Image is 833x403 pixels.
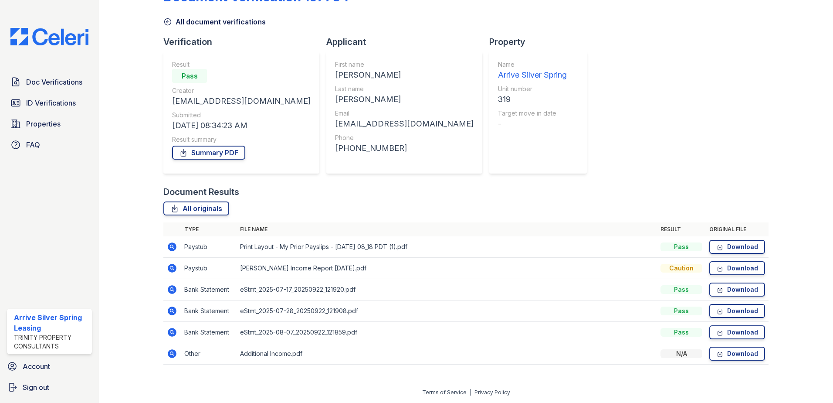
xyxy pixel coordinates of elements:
[709,261,765,275] a: Download
[172,135,311,144] div: Result summary
[709,240,765,254] a: Download
[181,279,237,301] td: Bank Statement
[181,258,237,279] td: Paystub
[237,236,657,258] td: Print Layout - My Prior Payslips - [DATE] 08_18 PDT (1).pdf
[172,146,245,160] a: Summary PDF
[498,69,567,81] div: Arrive Silver Spring
[26,140,40,150] span: FAQ
[237,322,657,343] td: eStmt_2025-08-07_20250922_121859.pdf
[335,142,474,154] div: [PHONE_NUMBER]
[498,60,567,81] a: Name Arrive Silver Spring
[335,93,474,106] div: [PERSON_NAME]
[709,325,765,339] a: Download
[237,301,657,322] td: eStmt_2025-07-28_20250922_121908.pdf
[335,69,474,81] div: [PERSON_NAME]
[163,17,266,27] a: All document verifications
[3,358,95,375] a: Account
[172,60,311,69] div: Result
[498,93,567,106] div: 319
[181,236,237,258] td: Paystub
[335,133,474,142] div: Phone
[14,333,88,351] div: Trinity Property Consultants
[335,85,474,93] div: Last name
[181,222,237,236] th: Type
[498,60,567,69] div: Name
[660,242,702,251] div: Pass
[237,258,657,279] td: [PERSON_NAME] Income Report [DATE].pdf
[7,136,92,154] a: FAQ
[470,389,471,396] div: |
[7,73,92,91] a: Doc Verifications
[335,109,474,118] div: Email
[181,322,237,343] td: Bank Statement
[237,343,657,365] td: Additional Income.pdf
[172,120,311,132] div: [DATE] 08:34:23 AM
[181,301,237,322] td: Bank Statement
[706,222,769,236] th: Original file
[163,186,239,198] div: Document Results
[172,111,311,120] div: Submitted
[26,119,61,129] span: Properties
[172,86,311,95] div: Creator
[474,389,510,396] a: Privacy Policy
[163,201,229,215] a: All originals
[498,85,567,93] div: Unit number
[709,304,765,318] a: Download
[26,98,76,108] span: ID Verifications
[23,361,50,372] span: Account
[237,222,657,236] th: File name
[660,264,702,273] div: Caution
[172,69,207,83] div: Pass
[26,77,82,87] span: Doc Verifications
[657,222,706,236] th: Result
[3,28,95,45] img: CE_Logo_Blue-a8612792a0a2168367f1c8372b55b34899dd931a85d93a1a3d3e32e68fde9ad4.png
[498,109,567,118] div: Target move in date
[660,328,702,337] div: Pass
[326,36,489,48] div: Applicant
[14,312,88,333] div: Arrive Silver Spring Leasing
[23,382,49,393] span: Sign out
[237,279,657,301] td: eStmt_2025-07-17_20250922_121920.pdf
[163,36,326,48] div: Verification
[709,347,765,361] a: Download
[181,343,237,365] td: Other
[335,60,474,69] div: First name
[7,94,92,112] a: ID Verifications
[422,389,467,396] a: Terms of Service
[7,115,92,133] a: Properties
[660,349,702,358] div: N/A
[3,379,95,396] a: Sign out
[660,307,702,315] div: Pass
[489,36,594,48] div: Property
[709,283,765,297] a: Download
[660,285,702,294] div: Pass
[335,118,474,130] div: [EMAIL_ADDRESS][DOMAIN_NAME]
[172,95,311,107] div: [EMAIL_ADDRESS][DOMAIN_NAME]
[498,118,567,130] div: -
